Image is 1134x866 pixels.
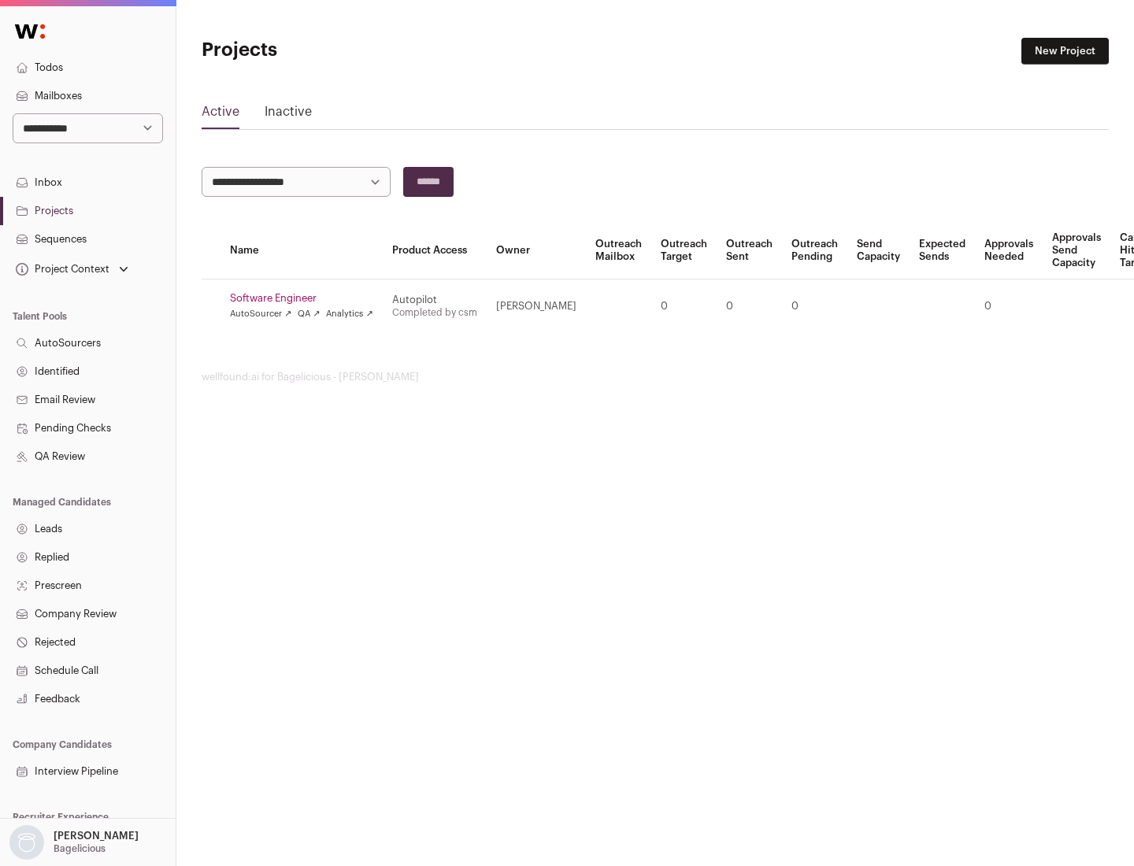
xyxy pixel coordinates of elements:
[975,279,1043,334] td: 0
[1043,222,1110,279] th: Approvals Send Capacity
[651,279,717,334] td: 0
[9,825,44,860] img: nopic.png
[202,38,504,63] h1: Projects
[975,222,1043,279] th: Approvals Needed
[220,222,383,279] th: Name
[392,294,477,306] div: Autopilot
[202,102,239,128] a: Active
[717,279,782,334] td: 0
[202,371,1109,383] footer: wellfound:ai for Bagelicious - [PERSON_NAME]
[1021,38,1109,65] a: New Project
[230,292,373,305] a: Software Engineer
[298,308,320,320] a: QA ↗
[717,222,782,279] th: Outreach Sent
[487,279,586,334] td: [PERSON_NAME]
[910,222,975,279] th: Expected Sends
[265,102,312,128] a: Inactive
[54,842,106,855] p: Bagelicious
[586,222,651,279] th: Outreach Mailbox
[13,258,132,280] button: Open dropdown
[230,308,291,320] a: AutoSourcer ↗
[383,222,487,279] th: Product Access
[782,279,847,334] td: 0
[6,825,142,860] button: Open dropdown
[651,222,717,279] th: Outreach Target
[392,308,477,317] a: Completed by csm
[782,222,847,279] th: Outreach Pending
[13,263,109,276] div: Project Context
[487,222,586,279] th: Owner
[6,16,54,47] img: Wellfound
[847,222,910,279] th: Send Capacity
[54,830,139,842] p: [PERSON_NAME]
[326,308,372,320] a: Analytics ↗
